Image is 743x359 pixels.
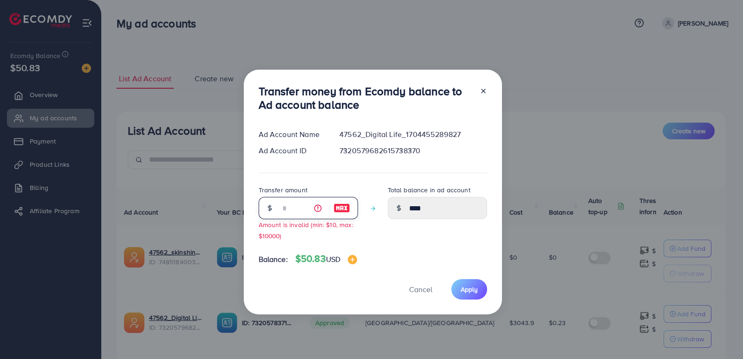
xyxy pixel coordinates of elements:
[332,129,494,140] div: 47562_Digital Life_1704455289827
[461,285,478,294] span: Apply
[295,253,357,265] h4: $50.83
[259,220,353,240] small: Amount is invalid (min: $10, max: $10000)
[388,185,470,195] label: Total balance in ad account
[333,202,350,214] img: image
[259,185,307,195] label: Transfer amount
[259,254,288,265] span: Balance:
[251,129,332,140] div: Ad Account Name
[251,145,332,156] div: Ad Account ID
[326,254,340,264] span: USD
[398,279,444,299] button: Cancel
[348,255,357,264] img: image
[259,85,472,111] h3: Transfer money from Ecomdy balance to Ad account balance
[704,317,736,352] iframe: Chat
[332,145,494,156] div: 7320579682615738370
[451,279,487,299] button: Apply
[409,284,432,294] span: Cancel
